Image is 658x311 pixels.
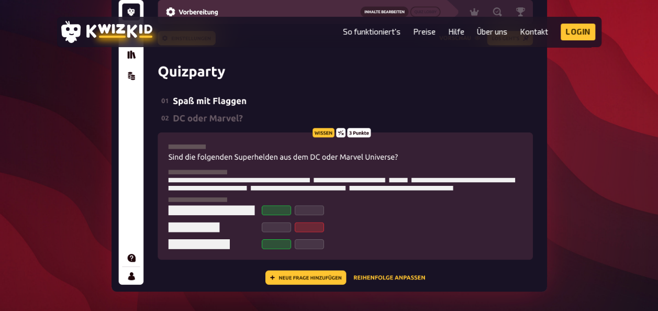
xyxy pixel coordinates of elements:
a: Login [561,24,595,40]
a: So funktioniert's [343,27,400,36]
a: Kontakt [520,27,548,36]
a: Preise [413,27,436,36]
a: Hilfe [448,27,464,36]
a: Über uns [477,27,507,36]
